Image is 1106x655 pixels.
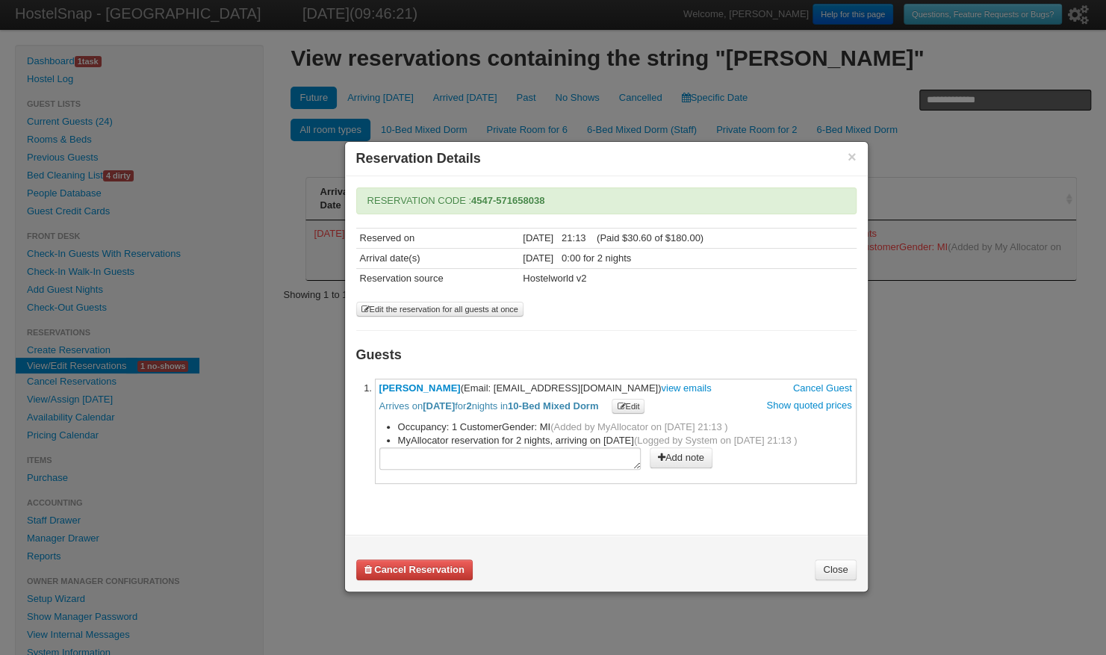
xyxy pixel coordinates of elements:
button: Edit the reservation for all guests at once [356,302,524,317]
td: Reserved on [356,228,520,248]
span: (Logged by System on [DATE] 21:13 ) [634,435,798,446]
td: Reservation source [356,268,520,288]
button: × [848,150,857,164]
li: Occupancy: 1 CustomerGender: MI [398,420,852,434]
button: Cancel Reservation [356,559,473,580]
a: Close [815,559,856,580]
li: MyAllocator reservation for 2 nights, arriving on [DATE] [398,434,852,447]
b: 10-Bed Mixed Dorm [508,400,598,411]
td: [DATE] 0:00 for 2 nights [519,248,856,268]
h3: Reservation Details [356,149,857,169]
a: view emails [661,382,711,394]
a: Cancel Guest [793,382,852,395]
b: [DATE] [423,400,455,411]
button: Edit [612,399,644,414]
h3: Guests [356,345,857,365]
b: 2 [466,400,471,411]
td: [DATE] 21:13 (Paid $30.60 of $180.00) [519,228,856,248]
span: (Added by MyAllocator on [DATE] 21:13 ) [550,421,727,432]
span: (Email: [EMAIL_ADDRESS][DOMAIN_NAME]) [379,382,852,414]
button: Add note [650,447,712,468]
span: RESERVATION CODE : [367,195,545,206]
b: Cancel Reservation [374,564,465,575]
p: Arrives on for nights in [379,395,852,414]
td: Arrival date(s) [356,248,520,268]
a: [PERSON_NAME] [379,382,461,394]
a: Show quoted prices [766,400,851,411]
td: Hostelworld v2 [519,268,856,288]
strong: 4547-571658038 [471,195,544,206]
